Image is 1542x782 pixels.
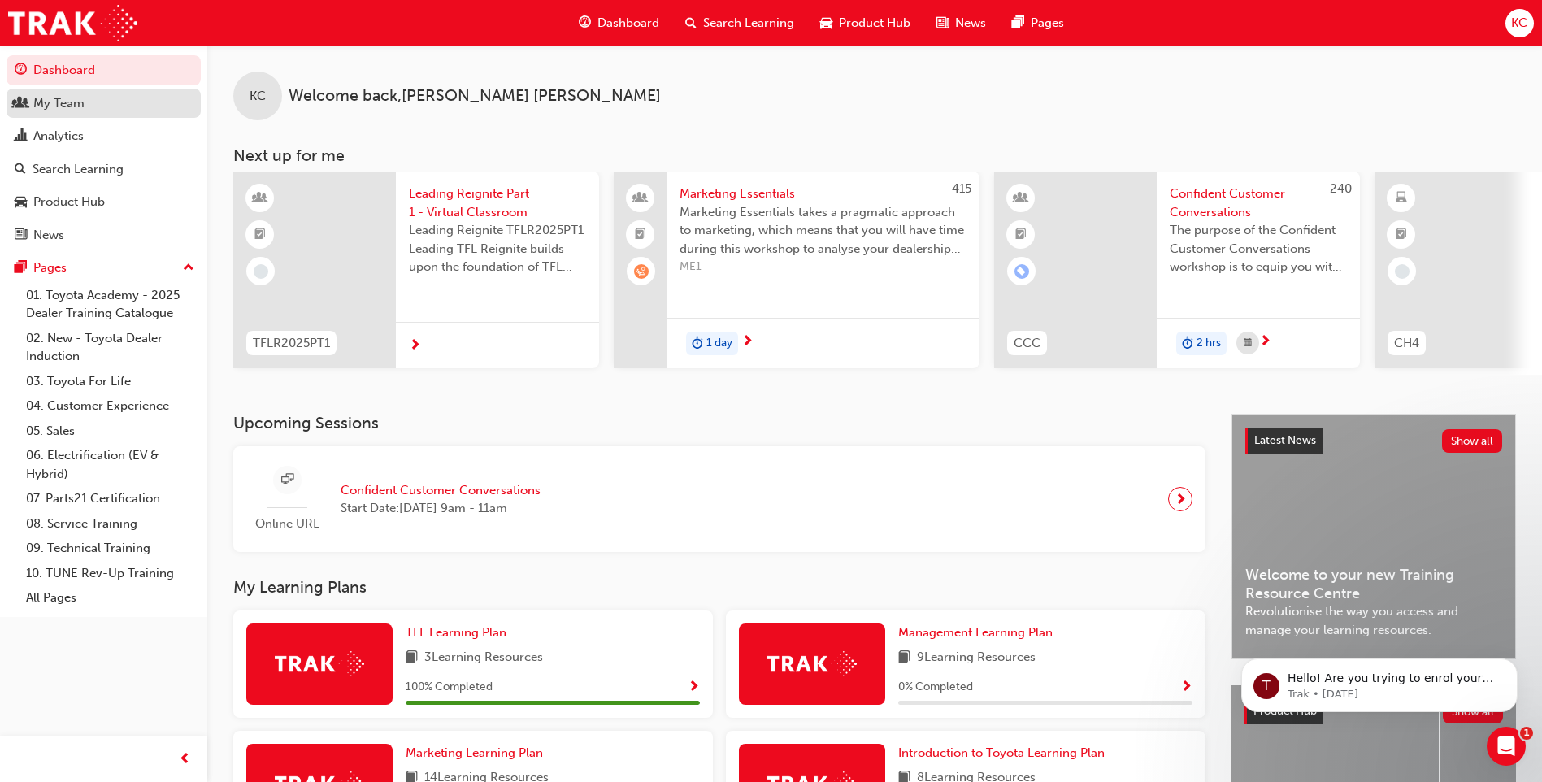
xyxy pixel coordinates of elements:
span: booktick-icon [254,224,266,245]
button: Show all [1442,429,1503,453]
h3: Next up for me [207,146,1542,165]
span: Online URL [246,515,328,533]
span: people-icon [15,97,27,111]
span: learningResourceType_INSTRUCTOR_LED-icon [254,188,266,209]
span: Latest News [1254,433,1316,447]
span: TFL Learning Plan [406,625,506,640]
h3: My Learning Plans [233,578,1205,597]
span: next-icon [409,339,421,354]
span: chart-icon [15,129,27,144]
span: search-icon [15,163,26,177]
a: Dashboard [7,55,201,85]
span: Management Learning Plan [898,625,1053,640]
button: Pages [7,253,201,283]
span: ME1 [680,258,966,276]
span: news-icon [936,13,949,33]
span: search-icon [685,13,697,33]
span: 0 % Completed [898,678,973,697]
span: 1 day [706,334,732,353]
span: Introduction to Toyota Learning Plan [898,745,1105,760]
span: sessionType_ONLINE_URL-icon [281,470,293,490]
a: Search Learning [7,154,201,185]
span: booktick-icon [1396,224,1407,245]
div: Product Hub [33,193,105,211]
div: Search Learning [33,160,124,179]
button: KC [1505,9,1534,37]
a: 06. Electrification (EV & Hybrid) [20,443,201,486]
span: learningRecordVerb_ENROLL-icon [1014,264,1029,279]
span: 3 Learning Resources [424,648,543,668]
span: 240 [1330,181,1352,196]
span: car-icon [820,13,832,33]
a: 04. Customer Experience [20,393,201,419]
span: News [955,14,986,33]
span: Leading Reignite TFLR2025PT1 Leading TFL Reignite builds upon the foundation of TFL Reignite, rea... [409,221,586,276]
span: The purpose of the Confident Customer Conversations workshop is to equip you with tools to commun... [1170,221,1347,276]
span: book-icon [406,648,418,668]
span: prev-icon [179,749,191,770]
span: Marketing Essentials takes a pragmatic approach to marketing, which means that you will have time... [680,203,966,258]
span: Confident Customer Conversations [341,481,541,500]
button: Show Progress [688,677,700,697]
span: TFLR2025PT1 [253,334,330,353]
span: car-icon [15,195,27,210]
span: 100 % Completed [406,678,493,697]
a: 02. New - Toyota Dealer Induction [20,326,201,369]
a: News [7,220,201,250]
button: DashboardMy TeamAnalyticsSearch LearningProduct HubNews [7,52,201,253]
span: up-icon [183,258,194,279]
span: Product Hub [839,14,910,33]
a: pages-iconPages [999,7,1077,40]
span: Search Learning [703,14,794,33]
a: 08. Service Training [20,511,201,537]
a: Latest NewsShow all [1245,428,1502,454]
span: people-icon [635,188,646,209]
a: 240CCCConfident Customer ConversationsThe purpose of the Confident Customer Conversations worksho... [994,172,1360,368]
button: Show Progress [1180,677,1192,697]
span: pages-icon [15,261,27,276]
iframe: Intercom notifications message [1217,624,1542,738]
a: Analytics [7,121,201,151]
a: 03. Toyota For Life [20,369,201,394]
a: Latest NewsShow allWelcome to your new Training Resource CentreRevolutionise the way you access a... [1231,414,1516,659]
img: Trak [8,5,137,41]
a: TFLR2025PT1Leading Reignite Part 1 - Virtual ClassroomLeading Reignite TFLR2025PT1 Leading TFL Re... [233,172,599,368]
span: KC [1511,14,1527,33]
a: Online URLConfident Customer ConversationsStart Date:[DATE] 9am - 11am [246,459,1192,540]
a: 07. Parts21 Certification [20,486,201,511]
span: Revolutionise the way you access and manage your learning resources. [1245,602,1502,639]
span: Dashboard [597,14,659,33]
div: Pages [33,258,67,277]
div: Analytics [33,127,84,146]
span: guage-icon [15,63,27,78]
a: car-iconProduct Hub [807,7,923,40]
img: Trak [767,651,857,676]
span: 1 [1520,727,1533,740]
span: calendar-icon [1244,333,1252,354]
span: 2 hrs [1197,334,1221,353]
span: Show Progress [1180,680,1192,695]
iframe: Intercom live chat [1487,727,1526,766]
img: Trak [275,651,364,676]
span: book-icon [898,648,910,668]
span: learningRecordVerb_NONE-icon [254,264,268,279]
span: Marketing Essentials [680,185,966,203]
span: KC [250,87,266,106]
span: Pages [1031,14,1064,33]
a: Management Learning Plan [898,623,1059,642]
a: TFL Learning Plan [406,623,513,642]
span: Welcome to your new Training Resource Centre [1245,566,1502,602]
a: guage-iconDashboard [566,7,672,40]
a: 09. Technical Training [20,536,201,561]
span: pages-icon [1012,13,1024,33]
div: News [33,226,64,245]
span: next-icon [741,335,754,350]
a: search-iconSearch Learning [672,7,807,40]
span: booktick-icon [635,224,646,245]
span: Confident Customer Conversations [1170,185,1347,221]
span: Start Date: [DATE] 9am - 11am [341,499,541,518]
a: 415Marketing EssentialsMarketing Essentials takes a pragmatic approach to marketing, which means ... [614,172,979,368]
